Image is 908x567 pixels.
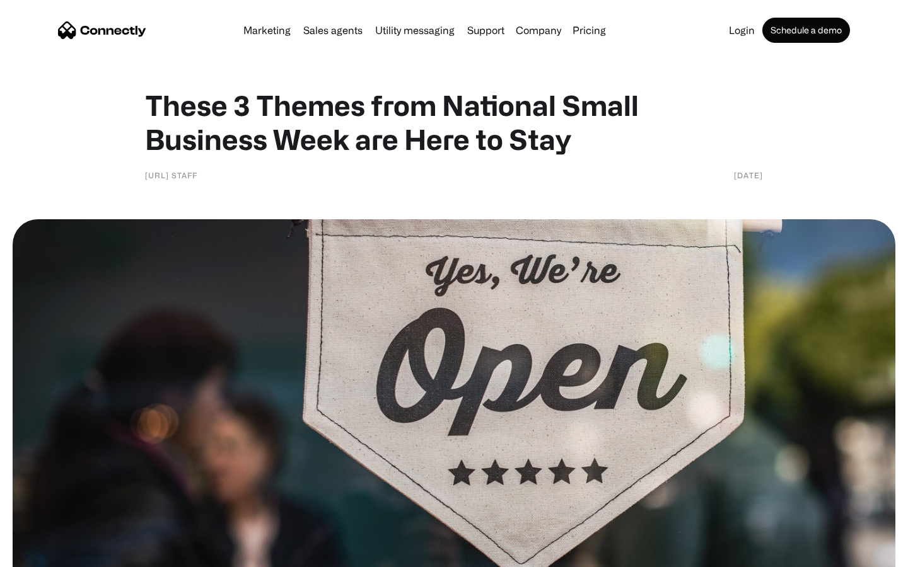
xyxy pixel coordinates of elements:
[238,25,296,35] a: Marketing
[516,21,561,39] div: Company
[762,18,850,43] a: Schedule a demo
[734,169,763,181] div: [DATE]
[298,25,368,35] a: Sales agents
[462,25,509,35] a: Support
[145,88,763,156] h1: These 3 Themes from National Small Business Week are Here to Stay
[13,545,76,563] aside: Language selected: English
[724,25,760,35] a: Login
[567,25,611,35] a: Pricing
[25,545,76,563] ul: Language list
[370,25,460,35] a: Utility messaging
[145,169,197,181] div: [URL] Staff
